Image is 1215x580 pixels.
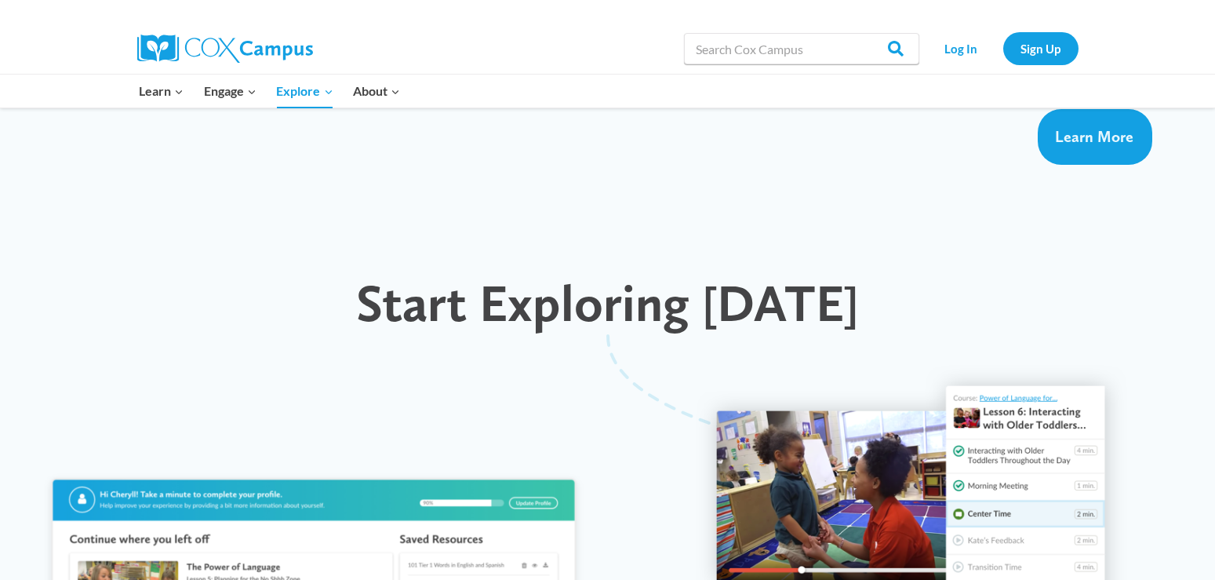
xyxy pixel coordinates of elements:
[129,75,195,108] button: Child menu of Learn
[137,35,313,63] img: Cox Campus
[927,32,1079,64] nav: Secondary Navigation
[356,272,859,334] span: Start Exploring [DATE]
[1003,32,1079,64] a: Sign Up
[1055,127,1133,146] span: Learn More
[927,32,995,64] a: Log In
[129,75,410,108] nav: Primary Navigation
[343,75,410,108] button: Child menu of About
[1038,109,1152,165] a: Learn More
[684,33,919,64] input: Search Cox Campus
[194,75,267,108] button: Child menu of Engage
[267,75,344,108] button: Child menu of Explore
